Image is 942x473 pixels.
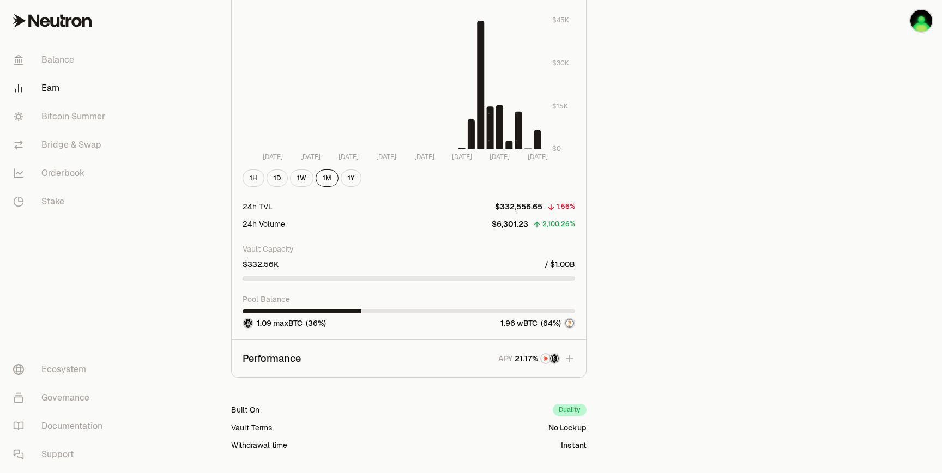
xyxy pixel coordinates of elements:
[452,153,472,161] tspan: [DATE]
[528,153,548,161] tspan: [DATE]
[495,201,542,212] p: $332,556.65
[557,201,575,213] div: 1.56%
[4,355,118,384] a: Ecosystem
[4,74,118,102] a: Earn
[490,153,510,161] tspan: [DATE]
[552,16,569,25] tspan: $45K
[4,102,118,131] a: Bitcoin Summer
[376,153,396,161] tspan: [DATE]
[4,46,118,74] a: Balance
[243,244,575,254] p: Vault Capacity
[500,318,575,329] div: 1.96 wBTC
[316,169,339,187] button: 1M
[232,340,586,377] button: PerformanceAPYNTRNStructured Points
[4,187,118,216] a: Stake
[552,59,569,68] tspan: $30K
[4,131,118,159] a: Bridge & Swap
[550,354,559,363] img: Structured Points
[492,219,528,229] p: $6,301.23
[231,422,272,433] div: Vault Terms
[267,169,288,187] button: 1D
[231,404,259,415] div: Built On
[552,144,561,153] tspan: $0
[4,412,118,440] a: Documentation
[541,318,561,329] span: ( 64% )
[4,384,118,412] a: Governance
[231,440,287,451] div: Withdrawal time
[263,153,283,161] tspan: [DATE]
[515,353,560,365] button: NTRNStructured Points
[498,353,512,365] p: APY
[4,440,118,469] a: Support
[243,169,264,187] button: 1H
[243,351,301,366] p: Performance
[243,259,279,270] p: $332.56K
[561,440,587,451] div: Instant
[243,201,273,212] div: 24h TVL
[548,422,587,433] div: No Lockup
[290,169,313,187] button: 1W
[545,259,575,270] p: / $1.00B
[552,102,568,111] tspan: $15K
[553,404,587,416] div: Duality
[414,153,434,161] tspan: [DATE]
[542,218,575,231] div: 2,100.26%
[341,169,361,187] button: 1Y
[300,153,321,161] tspan: [DATE]
[910,10,932,32] img: QA
[4,159,118,187] a: Orderbook
[306,318,326,329] span: ( 36% )
[339,153,359,161] tspan: [DATE]
[243,318,326,329] div: 1.09 maxBTC
[244,319,252,328] img: maxBTC Logo
[565,319,574,328] img: wBTC Logo
[243,294,575,305] p: Pool Balance
[541,354,550,363] img: NTRN
[243,219,285,229] div: 24h Volume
